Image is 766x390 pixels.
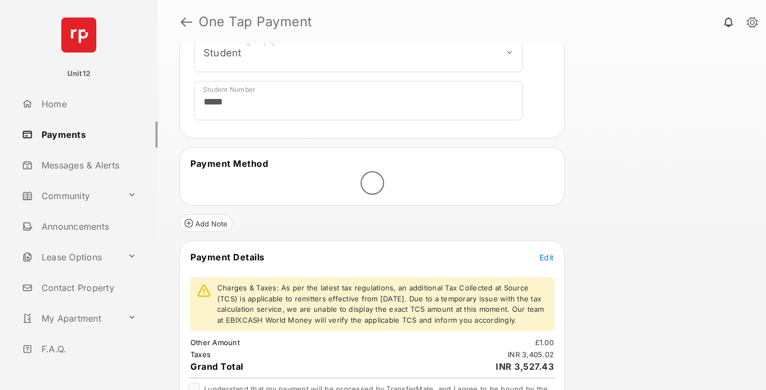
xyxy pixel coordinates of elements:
a: My Apartment [18,305,123,331]
button: Edit [539,252,554,263]
a: Community [18,183,123,209]
a: Messages & Alerts [18,152,158,178]
a: F.A.Q. [18,336,158,362]
a: Contact Property [18,275,158,301]
a: Payments [18,121,158,148]
a: Home [18,91,158,117]
td: Taxes [190,350,211,359]
span: Grand Total [190,361,243,372]
a: Announcements [18,213,158,240]
button: Add Note [179,214,233,232]
span: INR 3,527.43 [496,361,554,372]
strong: One Tap Payment [199,15,312,28]
td: INR 3,405.02 [507,350,554,359]
p: Charges & Taxes: As per the latest tax regulations, an additional Tax Collected at Source (TCS) i... [217,283,549,325]
span: Payment Method [190,158,268,169]
img: svg+xml;base64,PHN2ZyB4bWxucz0iaHR0cDovL3d3dy53My5vcmcvMjAwMC9zdmciIHdpZHRoPSI2NCIgaGVpZ2h0PSI2NC... [61,18,96,53]
p: Unit12 [67,68,91,79]
span: Payment Details [190,252,265,263]
span: Edit [539,253,554,262]
td: Other Amount [190,337,240,347]
a: Lease Options [18,244,123,270]
td: £1.00 [535,337,554,347]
